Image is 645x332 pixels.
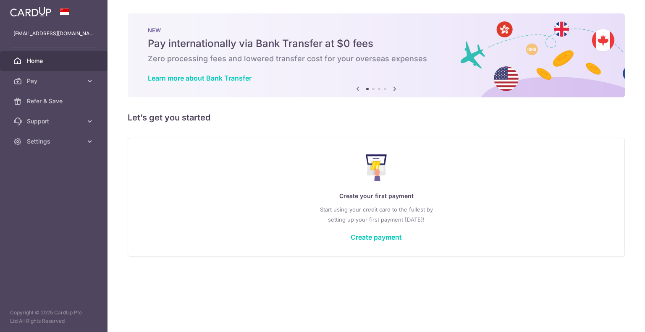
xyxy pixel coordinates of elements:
[27,77,82,85] span: Pay
[27,117,82,125] span: Support
[148,74,252,82] a: Learn more about Bank Transfer
[145,191,608,201] p: Create your first payment
[27,97,82,105] span: Refer & Save
[148,54,605,64] h6: Zero processing fees and lowered transfer cost for your overseas expenses
[13,29,94,38] p: [EMAIL_ADDRESS][DOMAIN_NAME]
[148,27,605,34] p: NEW
[351,233,402,241] a: Create payment
[128,13,625,97] img: Bank transfer banner
[145,204,608,225] p: Start using your credit card to the fullest by setting up your first payment [DATE]!
[27,137,82,146] span: Settings
[366,154,387,181] img: Make Payment
[128,111,625,124] h5: Let’s get you started
[27,57,82,65] span: Home
[10,7,51,17] img: CardUp
[148,37,605,50] h5: Pay internationally via Bank Transfer at $0 fees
